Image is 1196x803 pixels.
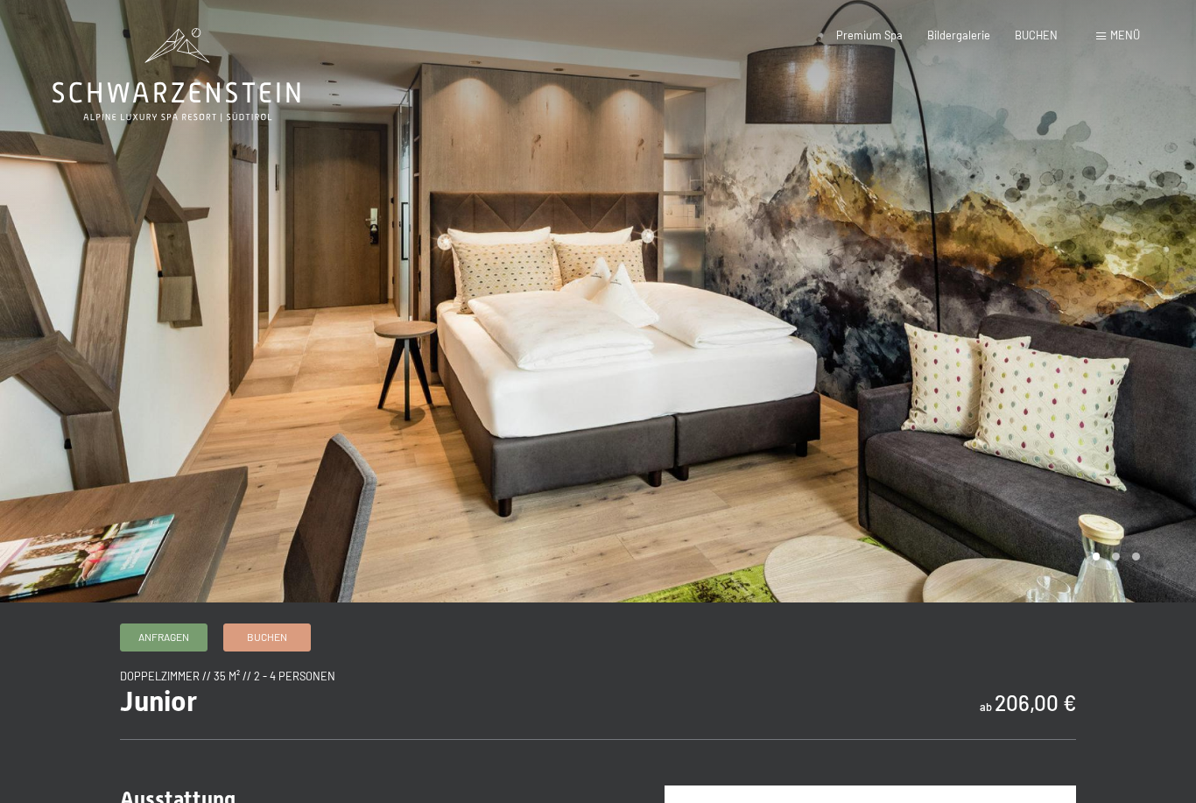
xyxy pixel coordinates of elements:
[121,624,207,651] a: Anfragen
[138,630,189,645] span: Anfragen
[224,624,310,651] a: Buchen
[1015,28,1058,42] a: BUCHEN
[247,630,287,645] span: Buchen
[836,28,903,42] a: Premium Spa
[120,669,335,683] span: Doppelzimmer // 35 m² // 2 - 4 Personen
[927,28,990,42] a: Bildergalerie
[1110,28,1140,42] span: Menü
[120,685,197,718] span: Junior
[980,700,992,714] span: ab
[995,690,1076,715] b: 206,00 €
